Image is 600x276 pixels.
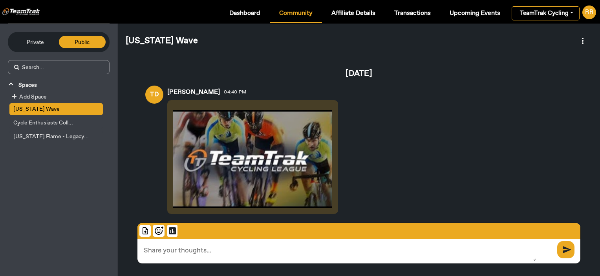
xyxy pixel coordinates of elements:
span: [DATE] [141,70,576,78]
span: TD [145,86,163,104]
button: Private [12,36,59,48]
img: emoji-input.svg [153,225,165,237]
span: [PERSON_NAME] [167,88,220,96]
span: Add Space [19,93,47,101]
button: send [557,241,574,258]
input: Search... [10,62,96,72]
span: [US_STATE] Wave [13,106,60,113]
span: Spaces [18,81,37,89]
span: Private [16,38,55,46]
span: Community [279,10,313,16]
span: [US_STATE] Wave [126,37,198,45]
button: [US_STATE] Wave [9,103,103,115]
span: Transactions [394,10,431,16]
img: file-upload.svg [139,225,151,237]
span: Dashboard [229,10,260,16]
mat-icon: poll [167,225,177,237]
span: Affiliate Details [331,10,375,16]
span: Public [63,38,102,46]
button: Cycle Enthusiasts Coll... [9,117,103,129]
img: Image [173,110,332,208]
span: Cycle Enthusiasts Coll... [13,119,73,126]
span: Upcoming Events [450,10,500,16]
a: TeamTrak Cycling [512,6,580,20]
div: RR [582,5,596,19]
span: 04:40 PM [224,88,246,96]
span: send [559,243,574,256]
button: Public [59,36,106,48]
